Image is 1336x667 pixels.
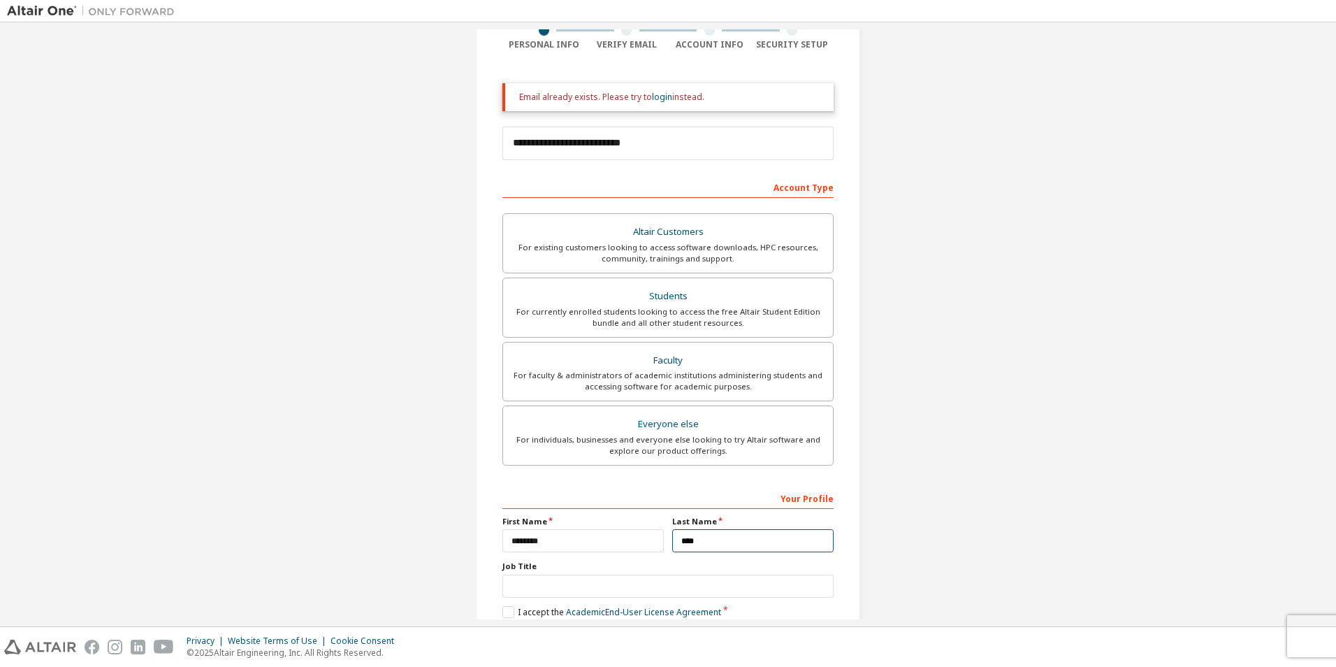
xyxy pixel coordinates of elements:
div: Altair Customers [511,222,825,242]
label: First Name [502,516,664,527]
p: © 2025 Altair Engineering, Inc. All Rights Reserved. [187,647,402,659]
div: Faculty [511,351,825,371]
img: facebook.svg [85,640,99,654]
div: For faculty & administrators of academic institutions administering students and accessing softwa... [511,370,825,392]
div: Privacy [187,636,228,647]
label: Last Name [672,516,834,527]
div: Verify Email [586,39,669,50]
div: Account Type [502,175,834,198]
img: altair_logo.svg [4,640,76,654]
div: Cookie Consent [331,636,402,647]
div: Email already exists. Please try to instead. [519,92,822,103]
img: linkedin.svg [131,640,145,654]
div: Personal Info [502,39,586,50]
a: login [652,91,672,103]
div: Students [511,287,825,306]
img: Altair One [7,4,182,18]
div: Everyone else [511,415,825,434]
div: For currently enrolled students looking to access the free Altair Student Edition bundle and all ... [511,306,825,329]
a: Academic End-User License Agreement [566,606,721,618]
img: youtube.svg [154,640,174,654]
label: I accept the [502,606,721,618]
div: Security Setup [751,39,834,50]
div: Website Terms of Use [228,636,331,647]
div: For individuals, businesses and everyone else looking to try Altair software and explore our prod... [511,434,825,457]
div: Account Info [668,39,751,50]
img: instagram.svg [108,640,122,654]
label: Job Title [502,561,834,572]
div: Your Profile [502,487,834,509]
div: For existing customers looking to access software downloads, HPC resources, community, trainings ... [511,242,825,264]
